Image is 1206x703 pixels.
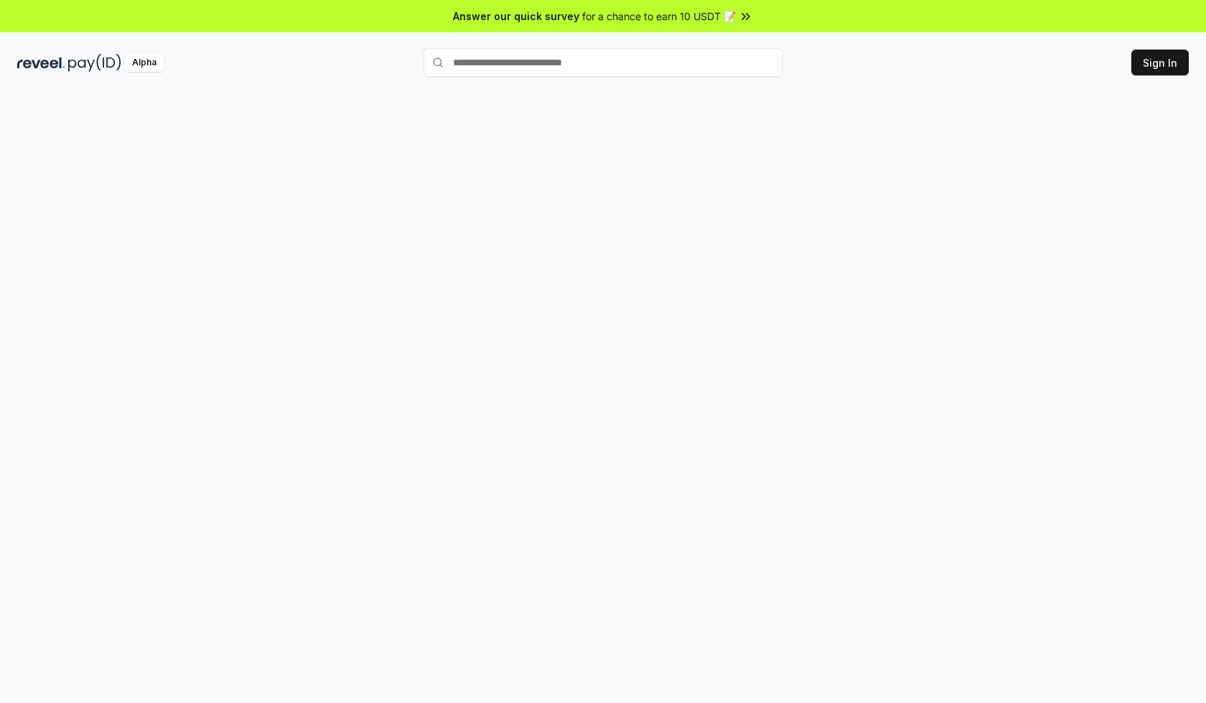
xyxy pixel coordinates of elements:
[453,9,579,24] span: Answer our quick survey
[68,54,121,72] img: pay_id
[582,9,736,24] span: for a chance to earn 10 USDT 📝
[124,54,164,72] div: Alpha
[1131,50,1189,75] button: Sign In
[17,54,65,72] img: reveel_dark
